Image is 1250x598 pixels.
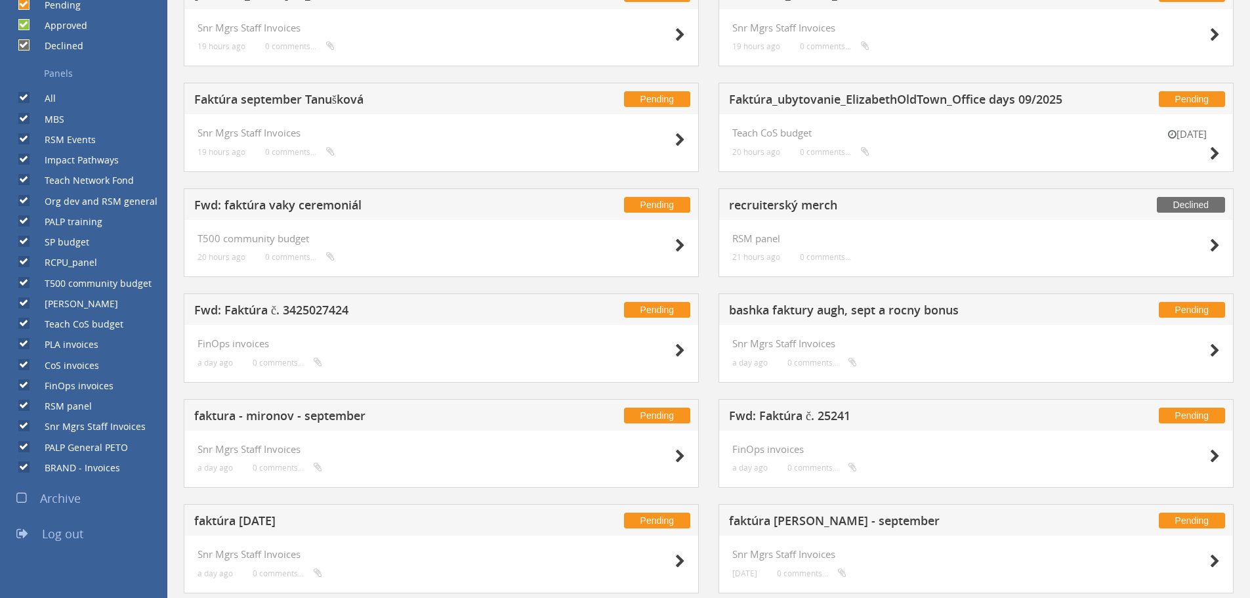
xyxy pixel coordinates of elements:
small: a day ago [198,463,233,473]
h5: Faktúra september Tanušková [194,93,540,110]
span: Pending [1159,91,1225,107]
span: Declined [1157,197,1225,213]
span: Pending [1159,302,1225,318]
label: Declined [31,39,83,53]
small: 20 hours ago [732,147,780,157]
span: Pending [624,197,690,213]
span: Log out [42,526,83,542]
h5: Fwd: Faktúra č. 25241 [729,410,1075,426]
span: Archive [40,490,81,506]
small: 0 comments... [787,463,857,473]
small: a day ago [198,568,233,578]
small: 0 comments... [253,358,322,368]
h4: Snr Mgrs Staff Invoices [732,22,1220,33]
h4: RSM panel [732,233,1220,244]
small: 0 comments... [253,463,322,473]
h5: recruiterský merch [729,199,1075,215]
h5: Fwd: Faktúra č. 3425027424 [194,304,540,320]
label: BRAND - Invoices [31,461,120,475]
label: RSM panel [31,400,92,413]
label: T500 community budget [31,277,152,290]
label: RCPU_panel [31,256,97,269]
label: RSM Events [31,133,96,146]
label: Approved [31,19,87,32]
h4: FinOps invoices [732,444,1220,455]
small: 0 comments... [800,41,869,51]
small: 0 comments... [265,41,335,51]
small: 19 hours ago [198,41,245,51]
small: [DATE] [732,568,757,578]
label: Snr Mgrs Staff Invoices [31,420,146,433]
small: 0 comments... [787,358,857,368]
label: PLA invoices [31,338,98,351]
span: Pending [1159,408,1225,423]
label: Teach CoS budget [31,318,123,331]
label: CoS invoices [31,359,99,372]
small: 19 hours ago [198,147,245,157]
small: [DATE] [1154,127,1220,141]
a: Panels [10,62,167,85]
label: FinOps invoices [31,379,114,393]
label: MBS [31,113,64,126]
small: a day ago [198,358,233,368]
small: a day ago [732,358,768,368]
small: 19 hours ago [732,41,780,51]
small: 0 comments... [253,568,322,578]
label: Org dev and RSM general [31,195,157,208]
h4: Snr Mgrs Staff Invoices [732,338,1220,349]
span: Pending [624,302,690,318]
label: Impact Pathways [31,154,119,167]
label: All [31,92,56,105]
span: Pending [1159,513,1225,528]
h4: Snr Mgrs Staff Invoices [198,549,685,560]
small: 0 comments... [265,147,335,157]
h4: Snr Mgrs Staff Invoices [732,549,1220,560]
label: PALP General PETO [31,441,128,454]
small: 0 comments... [800,252,851,262]
h5: faktúra [DATE] [194,515,540,531]
h5: Faktúra_ubytovanie_ElizabethOldTown_Office days 09/2025 [729,93,1075,110]
h4: FinOps invoices [198,338,685,349]
small: 0 comments... [265,252,335,262]
span: Pending [624,91,690,107]
small: 0 comments... [800,147,869,157]
label: PALP training [31,215,102,228]
h5: Fwd: faktúra vaky ceremoniál [194,199,540,215]
small: 0 comments... [777,568,846,578]
h4: T500 community budget [198,233,685,244]
h4: Teach CoS budget [732,127,1220,139]
h5: faktúra [PERSON_NAME] - september [729,515,1075,531]
label: [PERSON_NAME] [31,297,118,310]
h5: faktura - mironov - september [194,410,540,426]
label: SP budget [31,236,89,249]
small: 21 hours ago [732,252,780,262]
h5: bashka faktury augh, sept a rocny bonus [729,304,1075,320]
h4: Snr Mgrs Staff Invoices [198,444,685,455]
small: a day ago [732,463,768,473]
h4: Snr Mgrs Staff Invoices [198,127,685,139]
span: Pending [624,513,690,528]
label: Teach Network Fond [31,174,134,187]
h4: Snr Mgrs Staff Invoices [198,22,685,33]
small: 20 hours ago [198,252,245,262]
span: Pending [624,408,690,423]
